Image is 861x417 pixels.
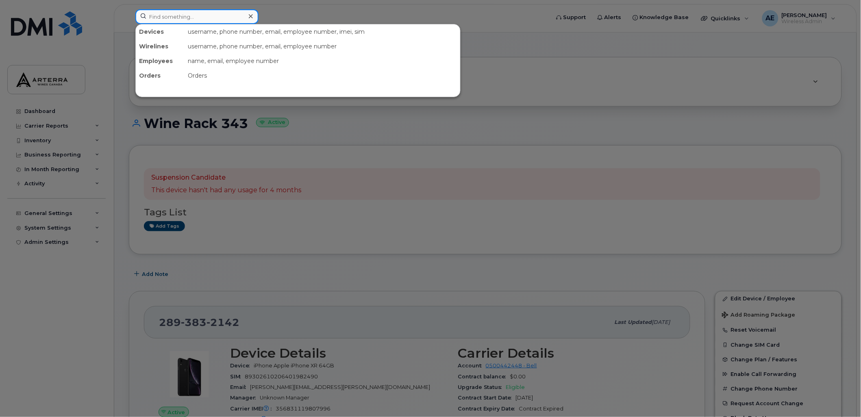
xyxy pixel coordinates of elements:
[136,54,185,68] div: Employees
[185,24,460,39] div: username, phone number, email, employee number, imei, sim
[136,24,185,39] div: Devices
[185,54,460,68] div: name, email, employee number
[136,68,185,83] div: Orders
[185,68,460,83] div: Orders
[136,39,185,54] div: Wirelines
[185,39,460,54] div: username, phone number, email, employee number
